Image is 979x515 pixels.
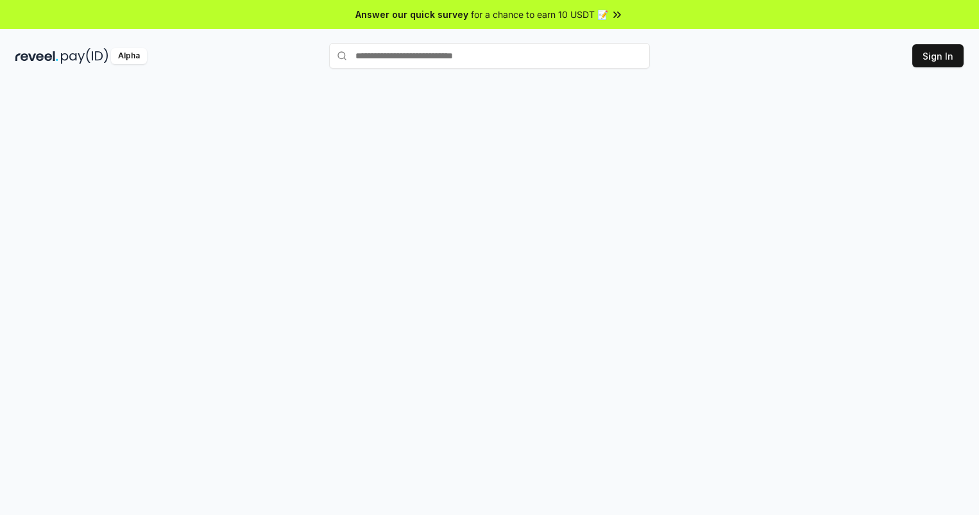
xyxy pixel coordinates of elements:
span: for a chance to earn 10 USDT 📝 [471,8,608,21]
img: reveel_dark [15,48,58,64]
div: Alpha [111,48,147,64]
button: Sign In [912,44,964,67]
span: Answer our quick survey [355,8,468,21]
img: pay_id [61,48,108,64]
